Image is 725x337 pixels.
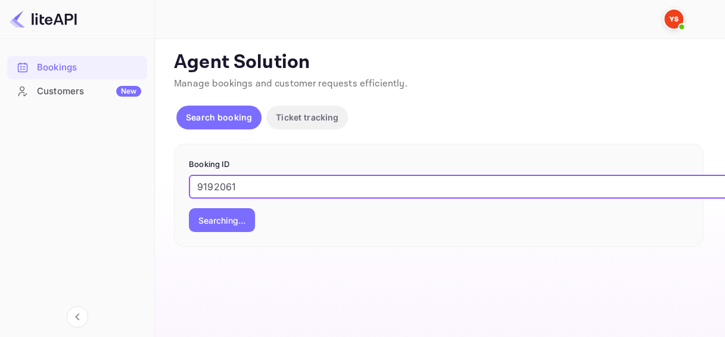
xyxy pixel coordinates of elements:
img: LiteAPI logo [10,10,77,29]
span: Manage bookings and customer requests efficiently. [174,78,407,90]
p: Ticket tracking [276,111,338,123]
p: Booking ID [189,159,689,171]
div: New [116,86,141,97]
button: Searching... [189,208,255,232]
button: Collapse navigation [67,306,88,327]
img: Yandex Support [664,10,683,29]
div: Bookings [37,61,141,75]
p: Search booking [186,111,252,123]
a: CustomersNew [7,80,147,102]
div: Customers [37,85,141,98]
div: Bookings [7,56,147,79]
a: Bookings [7,56,147,78]
p: Agent Solution [174,51,704,75]
div: CustomersNew [7,80,147,103]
